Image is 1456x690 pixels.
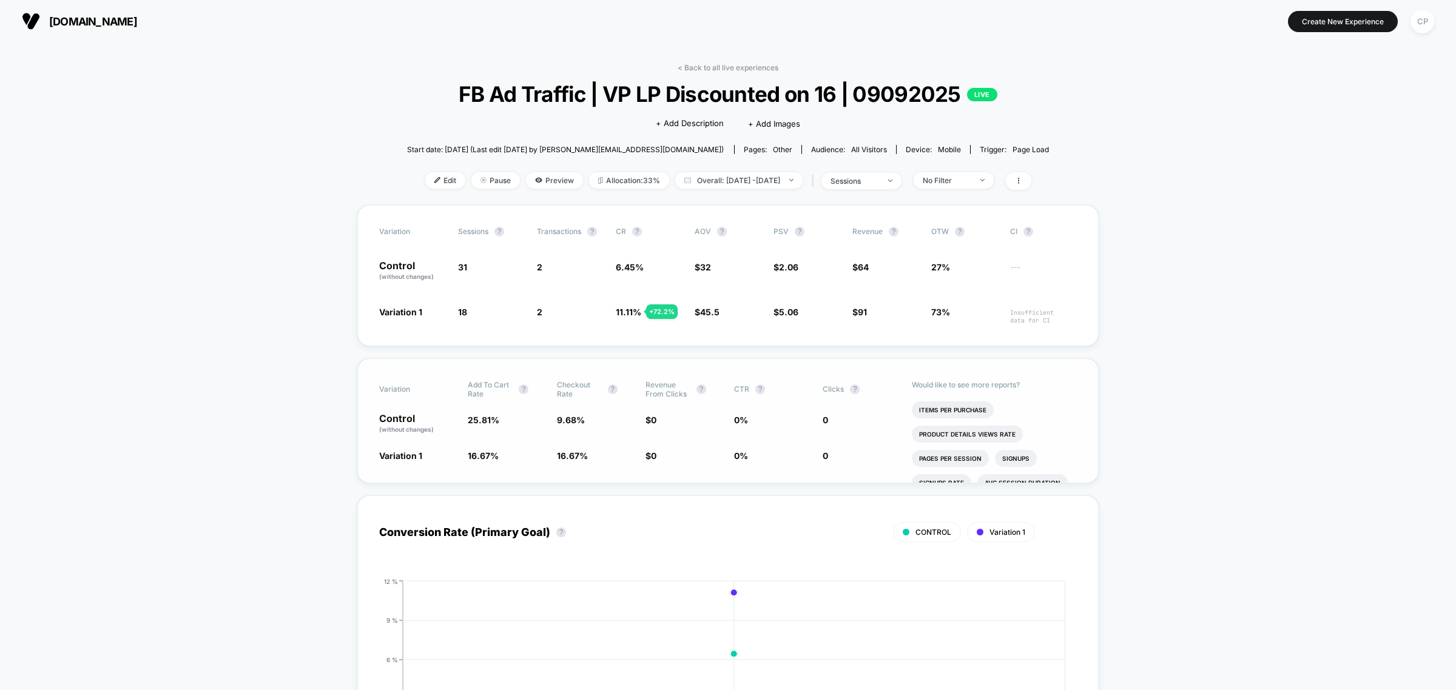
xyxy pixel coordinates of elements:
[889,227,898,236] button: ?
[678,63,778,72] a: < Back to all live experiences
[755,384,765,394] button: ?
[923,176,971,185] div: No Filter
[468,415,499,425] span: 25.81 %
[386,655,398,663] tspan: 6 %
[598,177,603,184] img: rebalance
[695,307,720,317] span: $
[494,227,504,236] button: ?
[379,380,446,398] span: Variation
[379,451,422,461] span: Variation 1
[980,145,1049,154] div: Trigger:
[434,177,440,183] img: edit
[1010,264,1077,281] span: ---
[858,307,867,317] span: 91
[980,179,985,181] img: end
[471,172,520,189] span: Pause
[458,307,467,317] span: 18
[616,307,641,317] span: 11.11 %
[616,262,644,272] span: 6.45 %
[896,145,970,154] span: Device:
[695,227,711,236] span: AOV
[519,384,528,394] button: ?
[480,177,487,183] img: end
[468,451,499,461] span: 16.67 %
[1407,9,1438,34] button: CP
[850,384,860,394] button: ?
[696,384,706,394] button: ?
[684,177,691,183] img: calendar
[773,145,792,154] span: other
[912,401,994,418] li: Items Per Purchase
[938,145,961,154] span: mobile
[379,307,422,317] span: Variation 1
[695,262,711,272] span: $
[773,307,798,317] span: $
[379,273,434,280] span: (without changes)
[49,15,137,28] span: [DOMAIN_NAME]
[632,227,642,236] button: ?
[717,227,727,236] button: ?
[955,227,965,236] button: ?
[556,528,566,537] button: ?
[379,227,446,236] span: Variation
[858,262,869,272] span: 64
[915,528,951,537] span: CONTROL
[439,81,1017,107] span: FB Ad Traffic | VP LP Discounted on 16 | 09092025
[22,12,40,30] img: Visually logo
[645,451,656,461] span: $
[557,415,585,425] span: 9.68 %
[18,12,141,31] button: [DOMAIN_NAME]
[557,380,602,398] span: Checkout Rate
[795,227,804,236] button: ?
[1288,11,1398,32] button: Create New Experience
[616,227,626,236] span: CR
[852,262,869,272] span: $
[734,415,748,425] span: 0 %
[773,262,798,272] span: $
[468,380,513,398] span: Add To Cart Rate
[537,307,542,317] span: 2
[526,172,583,189] span: Preview
[773,227,789,236] span: PSV
[852,307,867,317] span: $
[587,227,597,236] button: ?
[748,119,800,129] span: + Add Images
[379,414,456,434] p: Control
[1010,227,1077,236] span: CI
[734,451,748,461] span: 0 %
[912,426,1023,443] li: Product Details Views Rate
[557,451,588,461] span: 16.67 %
[608,384,618,394] button: ?
[379,261,446,281] p: Control
[645,415,656,425] span: $
[811,145,887,154] div: Audience:
[912,450,989,467] li: Pages Per Session
[537,227,581,236] span: Transactions
[912,380,1077,389] p: Would like to see more reports?
[831,176,879,186] div: sessions
[912,474,971,491] li: Signups Rate
[779,262,798,272] span: 2.06
[931,307,950,317] span: 73%
[645,380,690,398] span: Revenue From Clicks
[384,577,398,584] tspan: 12 %
[967,88,997,101] p: LIVE
[656,118,724,130] span: + Add Description
[1410,10,1434,33] div: CP
[407,145,724,154] span: Start date: [DATE] (Last edit [DATE] by [PERSON_NAME][EMAIL_ADDRESS][DOMAIN_NAME])
[651,451,656,461] span: 0
[852,227,883,236] span: Revenue
[1013,145,1049,154] span: Page Load
[675,172,803,189] span: Overall: [DATE] - [DATE]
[589,172,669,189] span: Allocation: 33%
[379,426,434,433] span: (without changes)
[734,384,749,394] span: CTR
[386,616,398,623] tspan: 9 %
[1023,227,1033,236] button: ?
[823,451,828,461] span: 0
[823,415,828,425] span: 0
[809,172,821,190] span: |
[851,145,887,154] span: All Visitors
[458,227,488,236] span: Sessions
[425,172,465,189] span: Edit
